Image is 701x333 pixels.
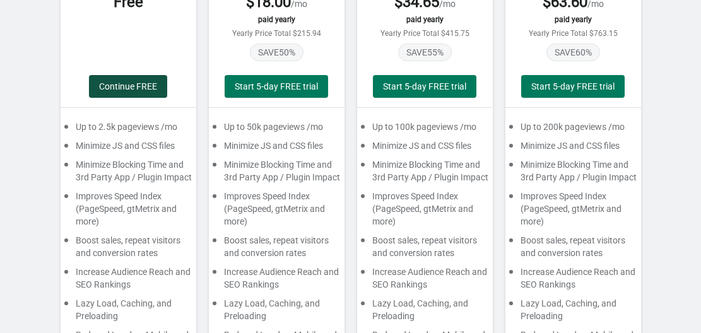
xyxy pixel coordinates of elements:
[357,297,493,329] div: Lazy Load, Caching, and Preloading
[250,44,303,61] span: SAVE 50 %
[209,139,345,158] div: Minimize JS and CSS files
[357,139,493,158] div: Minimize JS and CSS files
[357,234,493,266] div: Boost sales, repeat visitors and conversion rates
[505,297,641,329] div: Lazy Load, Caching, and Preloading
[209,158,345,190] div: Minimize Blocking Time and 3rd Party App / Plugin Impact
[99,81,157,91] span: Continue FREE
[209,297,345,329] div: Lazy Load, Caching, and Preloading
[370,29,480,38] div: Yearly Price Total $415.75
[383,81,466,91] span: Start 5-day FREE trial
[61,139,196,158] div: Minimize JS and CSS files
[505,120,641,139] div: Up to 200k pageviews /mo
[505,266,641,297] div: Increase Audience Reach and SEO Rankings
[209,234,345,266] div: Boost sales, repeat visitors and conversion rates
[521,75,625,98] button: Start 5-day FREE trial
[235,81,318,91] span: Start 5-day FREE trial
[505,139,641,158] div: Minimize JS and CSS files
[373,75,476,98] button: Start 5-day FREE trial
[357,266,493,297] div: Increase Audience Reach and SEO Rankings
[61,234,196,266] div: Boost sales, repeat visitors and conversion rates
[209,266,345,297] div: Increase Audience Reach and SEO Rankings
[357,158,493,190] div: Minimize Blocking Time and 3rd Party App / Plugin Impact
[209,190,345,234] div: Improves Speed Index (PageSpeed, gtMetrix and more)
[357,190,493,234] div: Improves Speed Index (PageSpeed, gtMetrix and more)
[221,15,332,24] div: paid yearly
[398,44,452,61] span: SAVE 55 %
[221,29,332,38] div: Yearly Price Total $215.94
[61,120,196,139] div: Up to 2.5k pageviews /mo
[61,158,196,190] div: Minimize Blocking Time and 3rd Party App / Plugin Impact
[518,29,628,38] div: Yearly Price Total $763.15
[546,44,600,61] span: SAVE 60 %
[61,266,196,297] div: Increase Audience Reach and SEO Rankings
[531,81,615,91] span: Start 5-day FREE trial
[209,120,345,139] div: Up to 50k pageviews /mo
[89,75,167,98] button: Continue FREE
[505,190,641,234] div: Improves Speed Index (PageSpeed, gtMetrix and more)
[505,158,641,190] div: Minimize Blocking Time and 3rd Party App / Plugin Impact
[518,15,628,24] div: paid yearly
[61,190,196,234] div: Improves Speed Index (PageSpeed, gtMetrix and more)
[61,297,196,329] div: Lazy Load, Caching, and Preloading
[505,234,641,266] div: Boost sales, repeat visitors and conversion rates
[357,120,493,139] div: Up to 100k pageviews /mo
[225,75,328,98] button: Start 5-day FREE trial
[370,15,480,24] div: paid yearly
